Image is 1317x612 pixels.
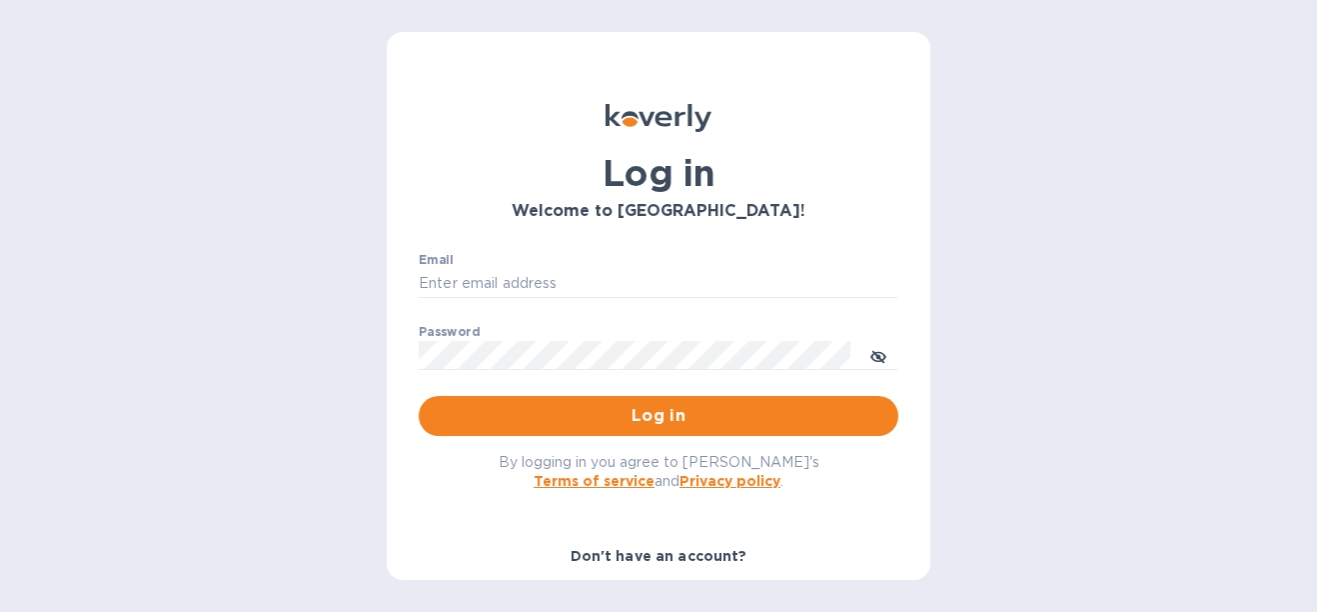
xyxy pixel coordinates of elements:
[435,404,882,428] span: Log in
[534,473,655,489] a: Terms of service
[419,396,898,436] button: Log in
[419,152,898,194] h1: Log in
[499,454,819,489] span: By logging in you agree to [PERSON_NAME]'s and .
[419,202,898,221] h3: Welcome to [GEOGRAPHIC_DATA]!
[419,254,454,266] label: Email
[419,269,898,299] input: Enter email address
[419,326,480,338] label: Password
[679,473,780,489] a: Privacy policy
[858,335,898,375] button: toggle password visibility
[571,548,747,564] b: Don't have an account?
[606,104,711,132] img: Koverly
